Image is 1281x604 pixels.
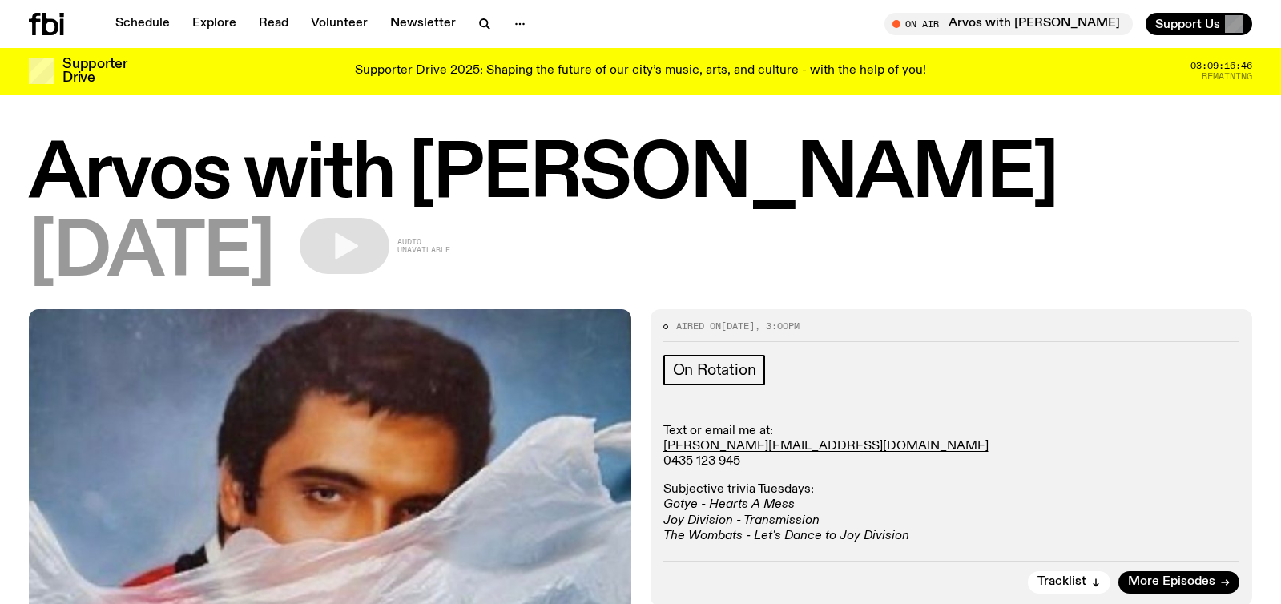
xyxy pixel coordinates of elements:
button: Tracklist [1028,571,1110,594]
span: More Episodes [1128,576,1215,588]
p: Text or email me at: 0435 123 945 [663,424,1240,470]
em: The Wombats - Let's Dance to Joy Division [663,530,909,542]
span: 03:09:16:46 [1190,62,1252,70]
span: Aired on [676,320,721,332]
span: Remaining [1202,72,1252,81]
a: [PERSON_NAME][EMAIL_ADDRESS][DOMAIN_NAME] [663,440,989,453]
a: Explore [183,13,246,35]
a: Volunteer [301,13,377,35]
a: Schedule [106,13,179,35]
em: Joy Division - Transmission [663,514,820,527]
span: On Rotation [673,361,756,379]
span: [DATE] [721,320,755,332]
a: Read [249,13,298,35]
p: Subjective trivia Tuesdays: [663,482,1240,544]
span: Tracklist [1037,576,1086,588]
p: Supporter Drive 2025: Shaping the future of our city’s music, arts, and culture - with the help o... [355,64,926,79]
a: Newsletter [381,13,465,35]
button: On AirArvos with [PERSON_NAME] [884,13,1133,35]
span: , 3:00pm [755,320,800,332]
span: Support Us [1155,17,1220,31]
em: Gotye - Hearts A Mess [663,498,795,511]
button: Support Us [1146,13,1252,35]
a: More Episodes [1118,571,1239,594]
span: [DATE] [29,218,274,290]
a: On Rotation [663,355,766,385]
h1: Arvos with [PERSON_NAME] [29,139,1252,211]
h3: Supporter Drive [62,58,127,85]
span: Audio unavailable [397,238,450,254]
